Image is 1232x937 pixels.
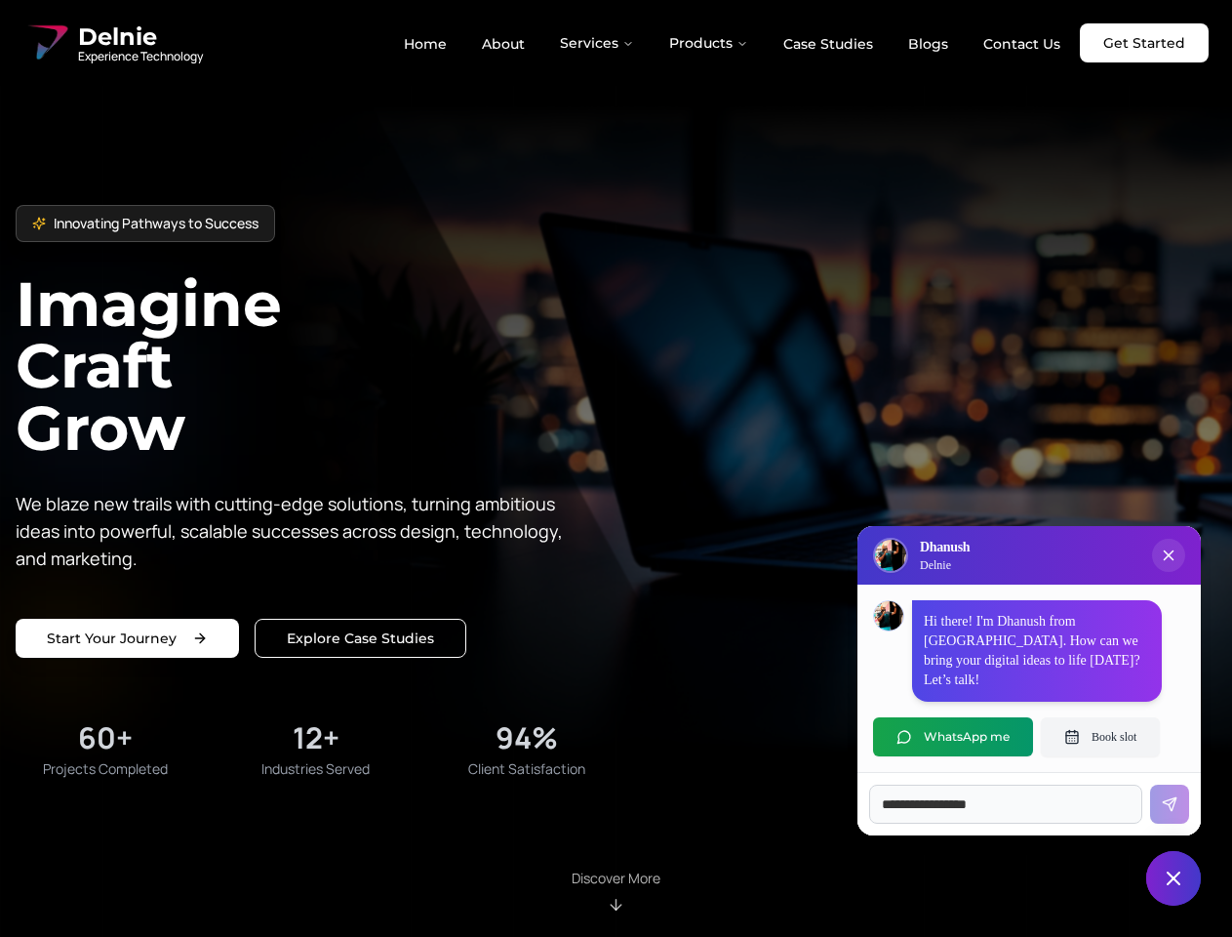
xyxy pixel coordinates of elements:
div: 94% [496,720,558,755]
nav: Main [388,23,1076,62]
p: Discover More [572,869,660,888]
div: 60+ [78,720,133,755]
p: Delnie [920,557,970,573]
span: Client Satisfaction [468,759,585,779]
a: Start your project with us [16,619,239,658]
span: Innovating Pathways to Success [54,214,258,233]
button: Close chat popup [1152,539,1185,572]
p: Hi there! I'm Dhanush from [GEOGRAPHIC_DATA]. How can we bring your digital ideas to life [DATE]?... [924,612,1150,690]
span: Delnie [78,21,203,53]
a: Home [388,27,462,61]
img: Delnie Logo [23,20,70,66]
a: Case Studies [768,27,889,61]
img: Delnie Logo [875,540,906,571]
button: Services [544,23,650,62]
a: Explore our solutions [255,619,466,658]
h3: Dhanush [920,538,970,557]
div: 12+ [293,720,339,755]
a: Contact Us [968,27,1076,61]
a: Get Started [1080,23,1209,62]
p: We blaze new trails with cutting-edge solutions, turning ambitious ideas into powerful, scalable ... [16,490,577,572]
span: Experience Technology [78,49,203,64]
a: Blogs [893,27,964,61]
button: Book slot [1041,717,1160,756]
h1: Imagine Craft Grow [16,273,616,458]
button: Close chat [1146,851,1201,906]
a: Delnie Logo Full [23,20,203,66]
button: Products [654,23,764,62]
div: Scroll to About section [572,869,660,914]
span: Industries Served [261,759,370,779]
img: Dhanush [874,601,903,631]
span: Projects Completed [43,759,168,779]
button: WhatsApp me [873,717,1033,756]
a: About [466,27,540,61]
